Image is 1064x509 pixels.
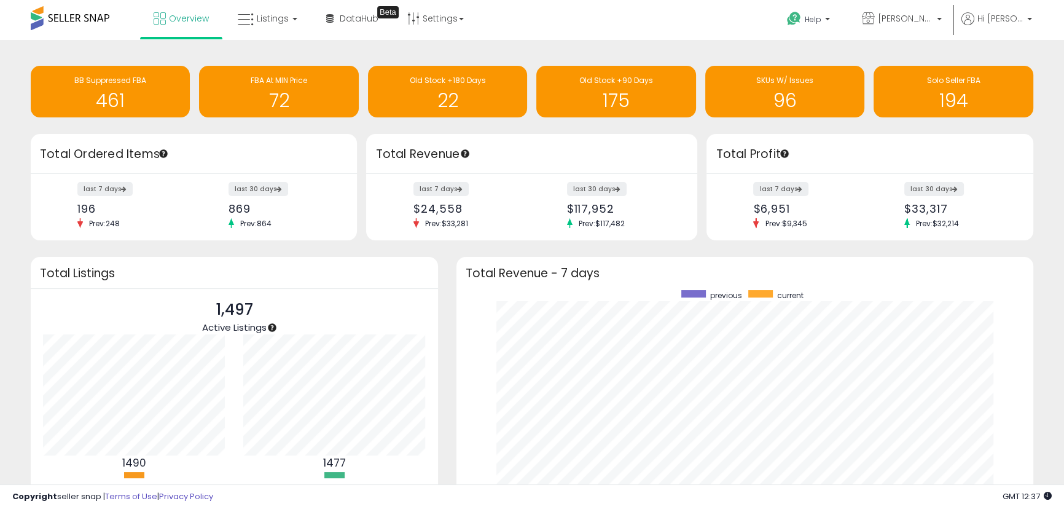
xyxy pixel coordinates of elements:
[961,12,1032,40] a: Hi [PERSON_NAME]
[977,12,1023,25] span: Hi [PERSON_NAME]
[169,12,209,25] span: Overview
[573,218,631,229] span: Prev: $117,482
[374,90,521,111] h1: 22
[759,218,813,229] span: Prev: $9,345
[77,182,133,196] label: last 7 days
[756,75,813,85] span: SKUs W/ Issues
[460,148,471,159] div: Tooltip anchor
[158,148,169,159] div: Tooltip anchor
[710,290,742,301] span: previous
[97,482,171,494] div: FBA
[199,66,358,117] a: FBA At MIN Price 72
[904,182,964,196] label: last 30 days
[567,202,676,215] div: $117,952
[878,12,933,25] span: [PERSON_NAME]'s Shop
[567,182,627,196] label: last 30 days
[202,321,267,334] span: Active Listings
[419,218,474,229] span: Prev: $33,281
[31,66,190,117] a: BB Suppressed FBA 461
[40,269,429,278] h3: Total Listings
[37,90,184,111] h1: 461
[1003,491,1052,502] span: 2025-09-13 12:37 GMT
[105,491,157,502] a: Terms of Use
[466,269,1025,278] h3: Total Revenue - 7 days
[122,456,146,470] b: 1490
[786,11,802,26] i: Get Help
[753,182,808,196] label: last 7 days
[880,90,1027,111] h1: 194
[83,218,126,229] span: Prev: 248
[205,90,352,111] h1: 72
[542,90,689,111] h1: 175
[297,482,371,494] div: Repriced
[716,146,1023,163] h3: Total Profit
[257,12,289,25] span: Listings
[159,491,213,502] a: Privacy Policy
[711,90,858,111] h1: 96
[410,75,486,85] span: Old Stock +180 Days
[40,146,348,163] h3: Total Ordered Items
[229,182,288,196] label: last 30 days
[705,66,864,117] a: SKUs W/ Issues 96
[579,75,653,85] span: Old Stock +90 Days
[12,491,213,503] div: seller snap | |
[202,298,267,322] p: 1,497
[413,202,523,215] div: $24,558
[777,2,842,40] a: Help
[777,290,804,301] span: current
[375,146,688,163] h3: Total Revenue
[234,218,278,229] span: Prev: 864
[874,66,1033,117] a: Solo Seller FBA 194
[12,491,57,502] strong: Copyright
[323,456,346,470] b: 1477
[368,66,527,117] a: Old Stock +180 Days 22
[77,202,185,215] div: 196
[340,12,378,25] span: DataHub
[779,148,790,159] div: Tooltip anchor
[904,202,1012,215] div: $33,317
[910,218,965,229] span: Prev: $32,214
[927,75,980,85] span: Solo Seller FBA
[74,75,146,85] span: BB Suppressed FBA
[413,182,469,196] label: last 7 days
[229,202,336,215] div: 869
[377,6,399,18] div: Tooltip anchor
[753,202,861,215] div: $6,951
[805,14,821,25] span: Help
[267,322,278,333] div: Tooltip anchor
[536,66,695,117] a: Old Stock +90 Days 175
[251,75,307,85] span: FBA At MIN Price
